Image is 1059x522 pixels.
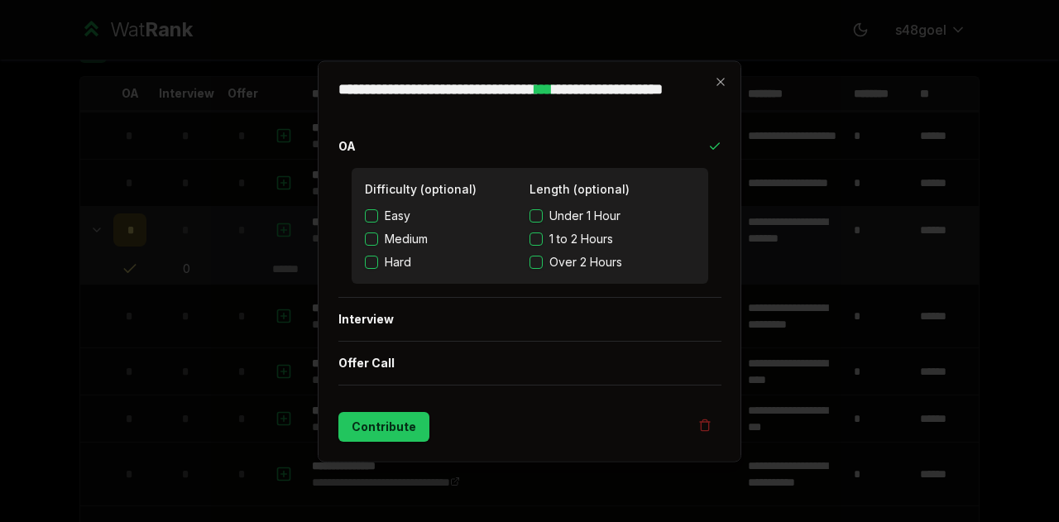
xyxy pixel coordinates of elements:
span: Medium [385,230,428,247]
label: Difficulty (optional) [365,181,477,195]
span: 1 to 2 Hours [549,230,613,247]
span: Easy [385,207,410,223]
button: Offer Call [338,341,721,384]
button: Over 2 Hours [529,255,543,268]
button: Interview [338,297,721,340]
button: OA [338,124,721,167]
button: Medium [365,232,378,245]
span: Hard [385,253,411,270]
button: 1 to 2 Hours [529,232,543,245]
label: Length (optional) [529,181,630,195]
button: Contribute [338,411,429,441]
span: Over 2 Hours [549,253,622,270]
button: Easy [365,208,378,222]
button: Hard [365,255,378,268]
div: OA [338,167,721,296]
span: Under 1 Hour [549,207,621,223]
button: Under 1 Hour [529,208,543,222]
